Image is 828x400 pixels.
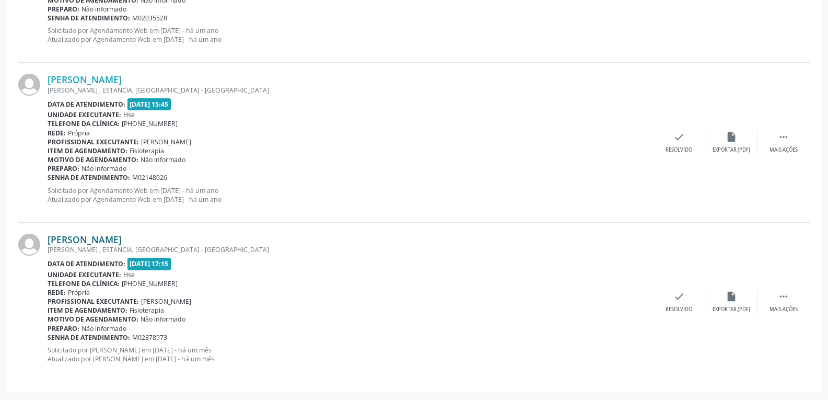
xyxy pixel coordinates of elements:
div: [PERSON_NAME] , ESTANCIA, [GEOGRAPHIC_DATA] - [GEOGRAPHIC_DATA] [48,245,653,254]
span: Própria [68,129,90,138]
img: img [18,74,40,96]
div: Resolvido [666,146,692,154]
span: M02878973 [132,333,167,342]
b: Rede: [48,288,66,297]
b: Telefone da clínica: [48,119,120,128]
span: [PERSON_NAME] [141,297,191,306]
b: Senha de atendimento: [48,14,130,22]
b: Profissional executante: [48,138,139,146]
b: Preparo: [48,324,79,333]
span: [DATE] 17:15 [127,258,171,270]
i: check [673,291,685,302]
a: [PERSON_NAME] [48,74,122,85]
span: Fisioterapia [130,146,164,155]
div: Resolvido [666,306,692,313]
p: Solicitado por Agendamento Web em [DATE] - há um ano Atualizado por Agendamento Web em [DATE] - h... [48,26,653,44]
i:  [778,291,789,302]
span: Não informado [81,5,126,14]
div: Exportar (PDF) [713,146,750,154]
b: Unidade executante: [48,270,121,279]
span: [PHONE_NUMBER] [122,279,178,288]
span: Não informado [81,164,126,173]
b: Telefone da clínica: [48,279,120,288]
div: [PERSON_NAME] , ESTANCIA, [GEOGRAPHIC_DATA] - [GEOGRAPHIC_DATA] [48,86,653,95]
b: Item de agendamento: [48,146,127,155]
span: M02148026 [132,173,167,182]
span: [PERSON_NAME] [141,138,191,146]
p: Solicitado por Agendamento Web em [DATE] - há um ano Atualizado por Agendamento Web em [DATE] - h... [48,186,653,204]
img: img [18,234,40,256]
b: Rede: [48,129,66,138]
span: Própria [68,288,90,297]
i: check [673,131,685,143]
i: insert_drive_file [726,131,737,143]
span: M02035528 [132,14,167,22]
span: [DATE] 15:45 [127,98,171,110]
i: insert_drive_file [726,291,737,302]
p: Solicitado por [PERSON_NAME] em [DATE] - há um mês Atualizado por [PERSON_NAME] em [DATE] - há um... [48,346,653,363]
b: Senha de atendimento: [48,333,130,342]
b: Motivo de agendamento: [48,315,138,324]
div: Exportar (PDF) [713,306,750,313]
b: Data de atendimento: [48,100,125,109]
span: Hse [123,110,135,119]
span: Hse [123,270,135,279]
i:  [778,131,789,143]
b: Preparo: [48,164,79,173]
b: Profissional executante: [48,297,139,306]
div: Mais ações [769,306,798,313]
div: Mais ações [769,146,798,154]
b: Motivo de agendamento: [48,155,138,164]
span: Não informado [141,155,185,164]
span: Não informado [141,315,185,324]
a: [PERSON_NAME] [48,234,122,245]
span: Fisioterapia [130,306,164,315]
b: Item de agendamento: [48,306,127,315]
b: Unidade executante: [48,110,121,119]
b: Senha de atendimento: [48,173,130,182]
span: Não informado [81,324,126,333]
span: [PHONE_NUMBER] [122,119,178,128]
b: Preparo: [48,5,79,14]
b: Data de atendimento: [48,259,125,268]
